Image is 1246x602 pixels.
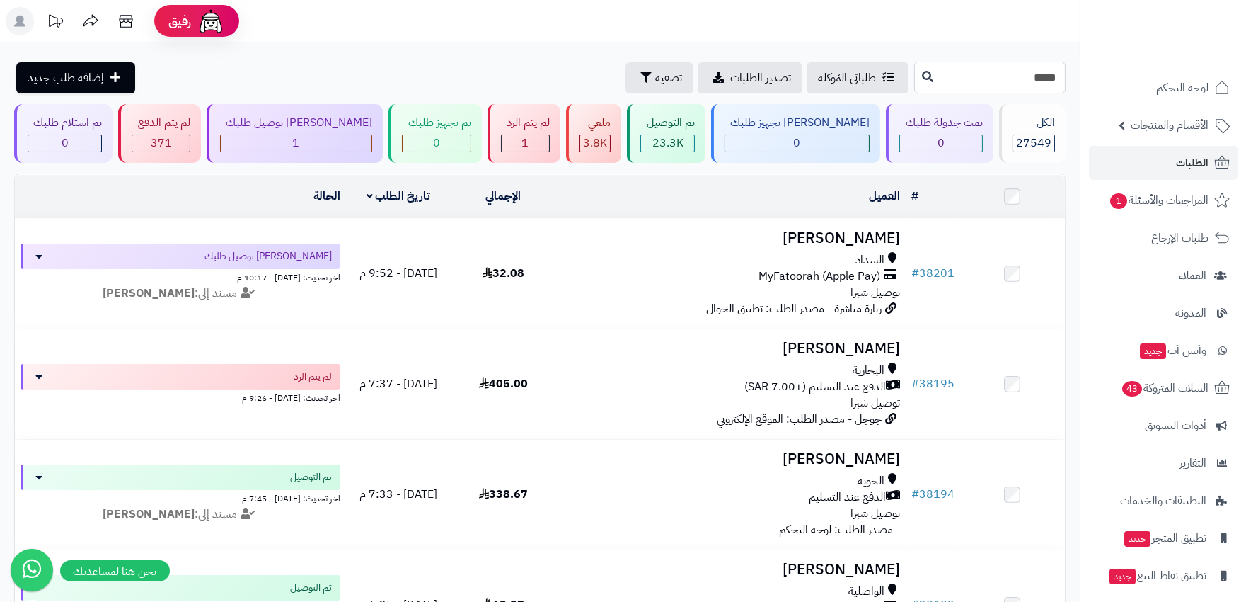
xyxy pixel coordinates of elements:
img: logo-2.png [1150,40,1233,69]
a: المدونة [1089,296,1238,330]
span: توصيل شبرا [850,505,900,522]
span: السداد [855,252,884,268]
span: تطبيق المتجر [1123,528,1206,548]
div: 0 [900,135,981,152]
strong: [PERSON_NAME] [103,506,195,523]
span: الطلبات [1176,153,1208,173]
div: الكل [1013,115,1055,131]
div: تم تجهيز طلبك [402,115,471,131]
a: #38201 [911,265,954,282]
button: تصفية [625,62,693,93]
div: 3828 [580,135,610,152]
a: طلباتي المُوكلة [807,62,908,93]
span: المدونة [1175,303,1206,323]
span: [PERSON_NAME] توصيل طلبك [204,249,332,263]
a: طلبات الإرجاع [1089,221,1238,255]
span: 23.3K [652,135,683,152]
div: تمت جدولة طلبك [899,115,982,131]
a: لوحة التحكم [1089,71,1238,105]
span: 1 [1110,193,1127,209]
span: جديد [1124,531,1150,547]
a: تطبيق المتجرجديد [1089,521,1238,555]
span: [DATE] - 7:33 م [359,486,437,503]
a: تاريخ الطلب [367,188,431,205]
div: اخر تحديث: [DATE] - 7:45 م [21,490,340,505]
span: الحوية [858,473,884,489]
span: 32.08 [483,265,524,282]
div: تم التوصيل [640,115,694,131]
a: الحالة [313,188,340,205]
span: 0 [433,135,440,152]
a: الإجمالي [485,188,521,205]
a: تم التوصيل 23.3K [624,104,708,163]
span: الدفع عند التسليم [809,489,886,506]
span: 1 [521,135,529,152]
span: التقارير [1179,453,1206,473]
a: العميل [869,188,900,205]
img: ai-face.png [197,7,225,35]
span: 1 [292,135,299,152]
a: تمت جدولة طلبك 0 [883,104,996,163]
a: الطلبات [1089,146,1238,180]
span: 0 [62,135,69,152]
span: 405.00 [479,375,528,392]
strong: [PERSON_NAME] [103,285,195,302]
span: طلبات الإرجاع [1151,228,1208,248]
div: مسند إلى: [10,506,351,523]
span: جديد [1109,569,1136,584]
span: 27549 [1016,135,1051,152]
span: MyFatoorah (Apple Pay) [758,268,880,285]
div: لم يتم الدفع [132,115,190,131]
span: 371 [151,135,172,152]
h3: [PERSON_NAME] [561,341,899,357]
a: لم يتم الرد 1 [485,104,563,163]
a: تم تجهيز طلبك 0 [386,104,484,163]
a: تصدير الطلبات [698,62,802,93]
span: [DATE] - 9:52 م [359,265,437,282]
div: 0 [403,135,470,152]
div: ملغي [579,115,611,131]
a: التقارير [1089,446,1238,480]
a: [PERSON_NAME] توصيل طلبك 1 [204,104,386,163]
span: الواصلية [848,584,884,600]
span: زيارة مباشرة - مصدر الطلب: تطبيق الجوال [706,300,882,317]
a: # [911,188,918,205]
a: لم يتم الدفع 371 [115,104,203,163]
span: طلباتي المُوكلة [818,69,876,86]
span: توصيل شبرا [850,394,900,411]
div: اخر تحديث: [DATE] - 9:26 م [21,390,340,404]
a: السلات المتروكة43 [1089,371,1238,405]
td: - مصدر الطلب: لوحة التحكم [555,440,905,550]
a: #38194 [911,486,954,503]
span: التطبيقات والخدمات [1120,491,1206,511]
span: 338.67 [479,486,528,503]
span: # [911,265,919,282]
span: 3.8K [583,135,607,152]
a: #38195 [911,375,954,392]
span: تطبيق نقاط البيع [1108,566,1206,586]
span: وآتس آب [1138,341,1206,360]
div: 23348 [641,135,693,152]
a: [PERSON_NAME] تجهيز طلبك 0 [708,104,883,163]
a: تحديثات المنصة [38,7,73,39]
a: التطبيقات والخدمات [1089,484,1238,518]
span: جديد [1140,343,1166,359]
span: # [911,486,919,503]
div: 1 [502,135,549,152]
span: تصدير الطلبات [730,69,791,86]
a: إضافة طلب جديد [16,62,135,93]
span: لم يتم الرد [294,370,332,384]
a: تم استلام طلبك 0 [11,104,115,163]
span: 43 [1122,381,1142,397]
span: تصفية [655,69,682,86]
div: [PERSON_NAME] توصيل طلبك [220,115,372,131]
span: # [911,375,919,392]
span: الدفع عند التسليم (+7.00 SAR) [744,379,886,395]
div: اخر تحديث: [DATE] - 10:17 م [21,269,340,284]
div: 0 [725,135,869,152]
div: 1 [221,135,371,152]
h3: [PERSON_NAME] [561,451,899,467]
div: 371 [132,135,189,152]
div: تم استلام طلبك [28,115,102,131]
div: لم يتم الرد [501,115,550,131]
